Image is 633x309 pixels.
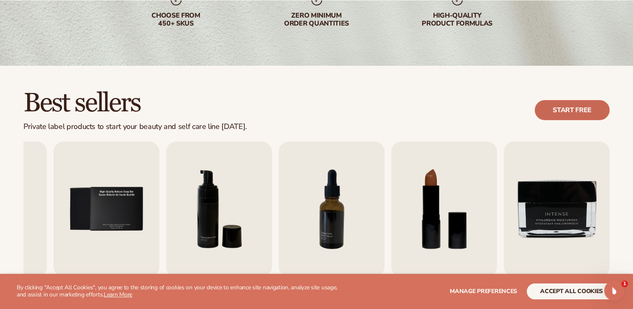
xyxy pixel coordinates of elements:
[23,122,247,131] div: Private label products to start your beauty and self care line [DATE].
[23,89,247,117] h2: Best sellers
[604,281,624,301] iframe: Intercom live chat
[535,100,610,120] a: Start free
[450,287,517,295] span: Manage preferences
[104,291,132,299] a: Learn More
[404,12,511,28] div: High-quality product formulas
[450,283,517,299] button: Manage preferences
[123,12,230,28] div: Choose from 450+ Skus
[17,284,343,299] p: By clicking "Accept All Cookies", you agree to the storing of cookies on your device to enhance s...
[527,283,616,299] button: accept all cookies
[263,12,370,28] div: Zero minimum order quantities
[621,281,628,287] span: 1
